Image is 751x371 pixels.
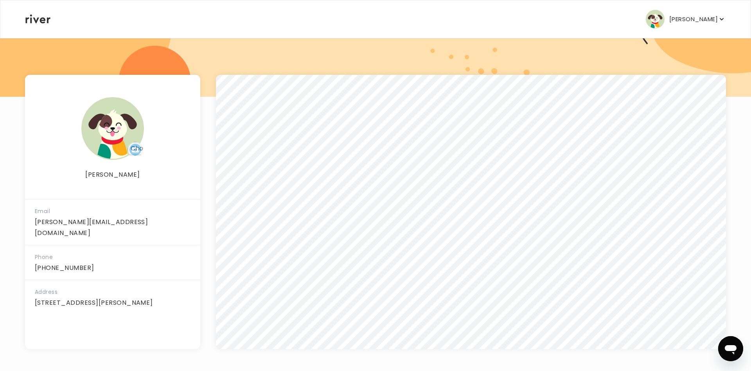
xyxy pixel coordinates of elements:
[35,262,190,273] p: [PHONE_NUMBER]
[35,217,190,239] p: [PERSON_NAME][EMAIL_ADDRESS][DOMAIN_NAME]
[646,10,726,29] button: user avatar[PERSON_NAME]
[718,336,743,361] iframe: Button to launch messaging window
[25,169,200,180] p: [PERSON_NAME]
[35,297,190,308] p: [STREET_ADDRESS][PERSON_NAME]
[35,288,57,296] span: Address
[81,97,144,160] img: user avatar
[35,253,53,261] span: Phone
[669,14,718,25] p: [PERSON_NAME]
[646,10,665,29] img: user avatar
[35,207,50,215] span: Email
